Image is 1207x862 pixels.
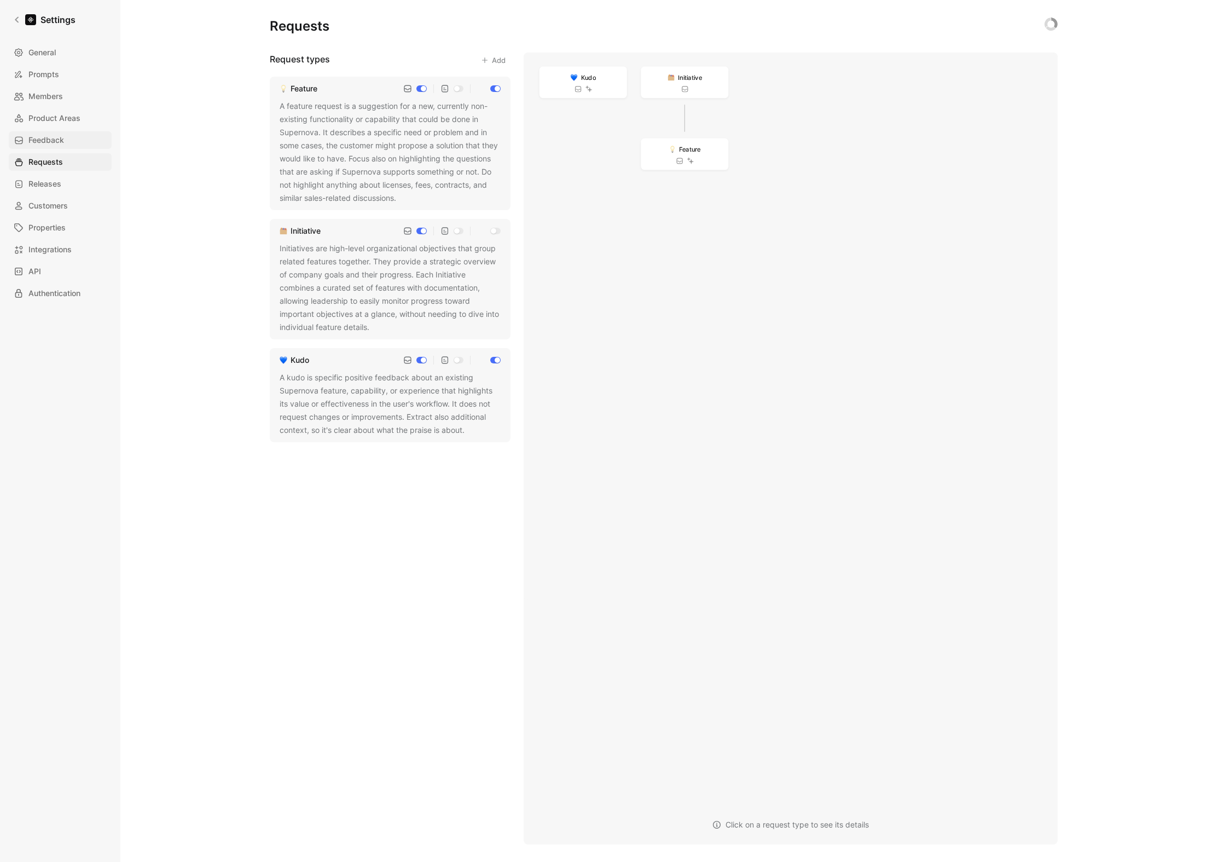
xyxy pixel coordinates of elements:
span: Feedback [28,134,64,147]
div: Feature [291,82,317,95]
span: Requests [28,155,63,169]
a: Authentication [9,285,112,302]
a: Settings [9,9,80,31]
img: 🗂️ [668,74,675,81]
span: Authentication [28,287,80,300]
a: 🗂️Initiative [277,224,323,238]
div: Click on a request type to see its details [712,818,869,831]
img: 💙 [280,356,287,364]
span: Customers [28,199,68,212]
a: Product Areas [9,109,112,127]
span: Feature [679,144,700,154]
a: Integrations [9,241,112,258]
a: Releases [9,175,112,193]
h1: Requests [270,18,329,35]
a: 💡Feature [641,138,728,170]
a: Members [9,88,112,105]
a: Feedback [9,131,112,149]
span: Properties [28,221,66,234]
a: 💙Kudo [539,67,627,99]
div: A feature request is a suggestion for a new, currently non-existing functionality or capability t... [280,100,501,205]
span: API [28,265,41,278]
span: Members [28,90,63,103]
img: 💡 [280,85,287,92]
a: API [9,263,112,280]
span: Prompts [28,68,59,81]
span: Integrations [28,243,72,256]
a: Properties [9,219,112,236]
a: 🗂️Initiative [641,67,728,99]
div: Initiatives are high-level organizational objectives that group related features together. They p... [280,242,501,334]
img: 🗂️ [280,227,287,235]
h3: Request types [270,53,330,68]
a: General [9,44,112,61]
img: 💙 [571,74,578,81]
div: Kudo [291,354,309,367]
a: 💡Feature [277,82,320,95]
span: General [28,46,56,59]
img: 💡 [669,146,676,153]
div: Initiative [291,224,321,238]
button: Add [476,53,510,68]
span: Initiative [678,72,702,83]
span: Releases [28,177,61,190]
h1: Settings [40,13,76,26]
a: Prompts [9,66,112,83]
span: Product Areas [28,112,80,125]
div: A kudo is specific positive feedback about an existing Supernova feature, capability, or experien... [280,371,501,437]
span: Kudo [581,72,596,83]
a: 💙Kudo [277,354,311,367]
a: Requests [9,153,112,171]
a: Customers [9,197,112,215]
